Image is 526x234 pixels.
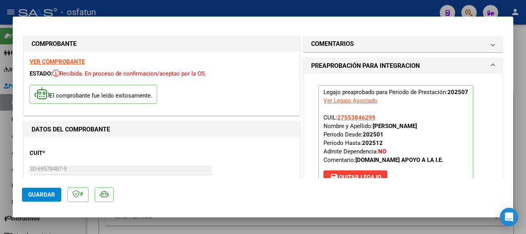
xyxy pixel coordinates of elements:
mat-icon: save [330,173,339,182]
span: ESTADO: [30,70,52,77]
strong: [PERSON_NAME] [373,123,417,130]
strong: [DOMAIN_NAME] APOYO A LA I.E. [355,157,443,163]
a: VER COMPROBANTE [30,58,85,65]
strong: 202501 [363,131,384,138]
span: 27553846299 [337,114,375,121]
p: Legajo preaprobado para Período de Prestación: [318,85,473,188]
p: CUIT [30,149,109,158]
div: Ver Legajo Asociado [323,96,377,105]
div: PREAPROBACIÓN PARA INTEGRACION [303,74,502,205]
p: El comprobante fue leído exitosamente. [30,85,157,104]
span: Guardar [28,191,55,198]
h1: COMENTARIOS [311,39,354,49]
button: Guardar [22,188,61,202]
mat-expansion-panel-header: COMENTARIOS [303,36,502,52]
button: Quitar Legajo [323,170,387,184]
span: Recibida. En proceso de confirmacion/aceptac por la OS. [52,70,206,77]
mat-expansion-panel-header: PREAPROBACIÓN PARA INTEGRACION [303,58,502,74]
strong: DATOS DEL COMPROBANTE [32,126,110,133]
span: Quitar Legajo [330,174,381,181]
span: Comentario: [323,157,443,163]
h1: PREAPROBACIÓN PARA INTEGRACION [311,61,420,71]
div: Open Intercom Messenger [500,208,518,226]
strong: 202512 [362,140,383,146]
strong: 202507 [447,89,468,96]
span: CUIL: Nombre y Apellido: Período Desde: Período Hasta: Admite Dependencia: [323,114,443,163]
strong: COMPROBANTE [32,40,77,47]
strong: NO [378,148,386,155]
